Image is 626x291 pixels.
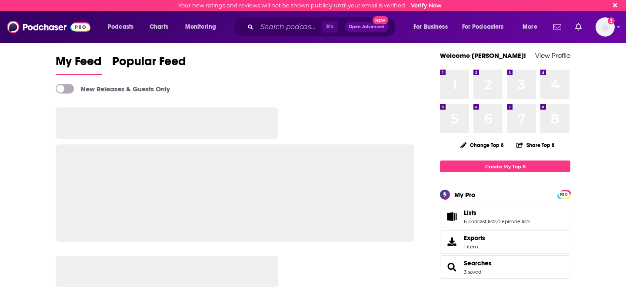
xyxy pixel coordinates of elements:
[443,261,460,273] a: Searches
[440,161,570,172] a: Create My Top 8
[112,54,186,74] span: Popular Feed
[7,19,90,35] img: Podchaser - Follow, Share and Rate Podcasts
[179,20,227,34] button: open menu
[464,209,476,217] span: Lists
[464,218,496,224] a: 6 podcast lists
[322,21,338,33] span: ⌘ K
[56,54,102,74] span: My Feed
[56,54,102,75] a: My Feed
[464,259,492,267] a: Searches
[349,25,385,29] span: Open Advanced
[550,20,565,34] a: Show notifications dropdown
[596,17,615,37] button: Show profile menu
[440,255,570,279] span: Searches
[112,54,186,75] a: Popular Feed
[257,20,322,34] input: Search podcasts, credits, & more...
[345,22,389,32] button: Open AdvancedNew
[455,140,509,151] button: Change Top 8
[443,236,460,248] span: Exports
[559,191,569,198] span: PRO
[178,2,442,9] div: Your new ratings and reviews will not be shown publicly until your email is verified.
[462,21,504,33] span: For Podcasters
[464,244,485,250] span: 1 item
[596,17,615,37] img: User Profile
[150,21,168,33] span: Charts
[440,230,570,254] a: Exports
[373,16,388,24] span: New
[440,205,570,228] span: Lists
[102,20,145,34] button: open menu
[407,20,459,34] button: open menu
[456,20,516,34] button: open menu
[108,21,133,33] span: Podcasts
[440,51,526,60] a: Welcome [PERSON_NAME]!
[608,17,615,24] svg: Email not verified
[559,191,569,197] a: PRO
[464,234,485,242] span: Exports
[411,2,442,9] a: Verify Now
[516,20,548,34] button: open menu
[523,21,537,33] span: More
[454,191,476,199] div: My Pro
[516,137,555,154] button: Share Top 8
[241,17,404,37] div: Search podcasts, credits, & more...
[56,84,170,94] a: New Releases & Guests Only
[413,21,448,33] span: For Business
[496,218,497,224] span: ,
[464,269,481,275] a: 3 saved
[144,20,173,34] a: Charts
[443,211,460,223] a: Lists
[572,20,585,34] a: Show notifications dropdown
[464,209,530,217] a: Lists
[185,21,216,33] span: Monitoring
[535,51,570,60] a: View Profile
[596,17,615,37] span: Logged in as DanHaggerty
[497,218,530,224] a: 0 episode lists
